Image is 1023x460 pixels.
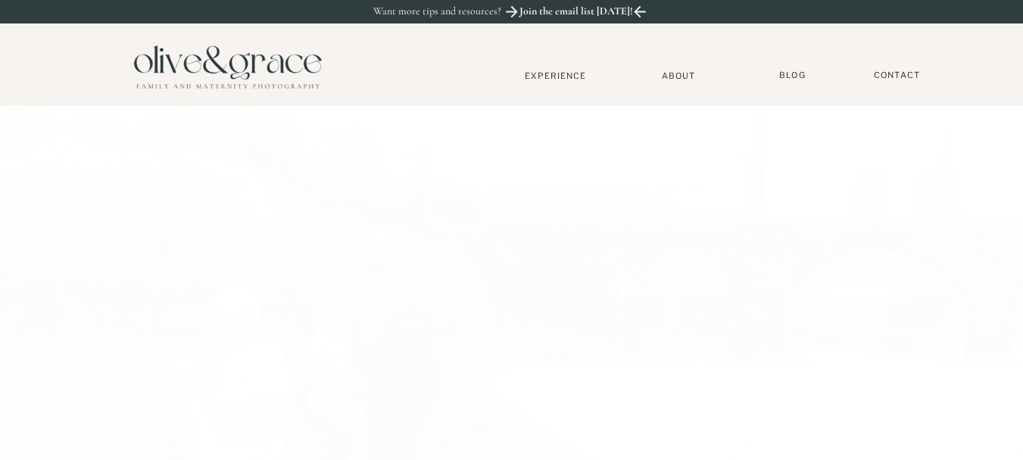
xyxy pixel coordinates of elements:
[518,5,635,22] a: Join the email list [DATE]!
[373,5,534,18] p: Want more tips and resources?
[656,70,702,80] a: About
[774,70,812,81] a: BLOG
[506,70,606,81] a: Experience
[867,70,928,81] a: Contact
